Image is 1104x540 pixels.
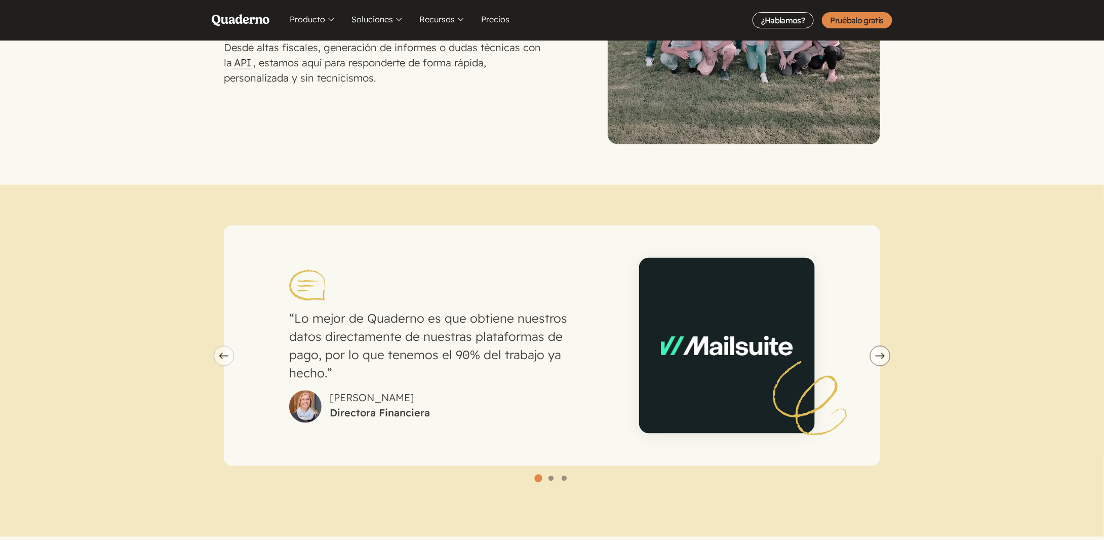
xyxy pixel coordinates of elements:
a: ¿Hablamos? [753,12,814,28]
div: [PERSON_NAME] [330,391,430,423]
img: Mailsuite logo [639,258,815,434]
a: Pruébalo gratis [822,12,892,28]
img: Photo of Agus García [289,391,322,423]
p: Desde altas fiscales, generación de informes o dudas técnicas con la , estamos aquí para responde... [224,40,552,86]
a: API [232,56,253,69]
cite: Directora Financiera [330,406,430,421]
p: Lo mejor de Quaderno es que obtiene nuestros datos directamente de nuestras plataformas de pago, ... [289,310,596,382]
div: slide 1 [224,225,880,466]
abbr: Application Programming Interface [234,56,251,69]
div: carousel [224,225,880,466]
